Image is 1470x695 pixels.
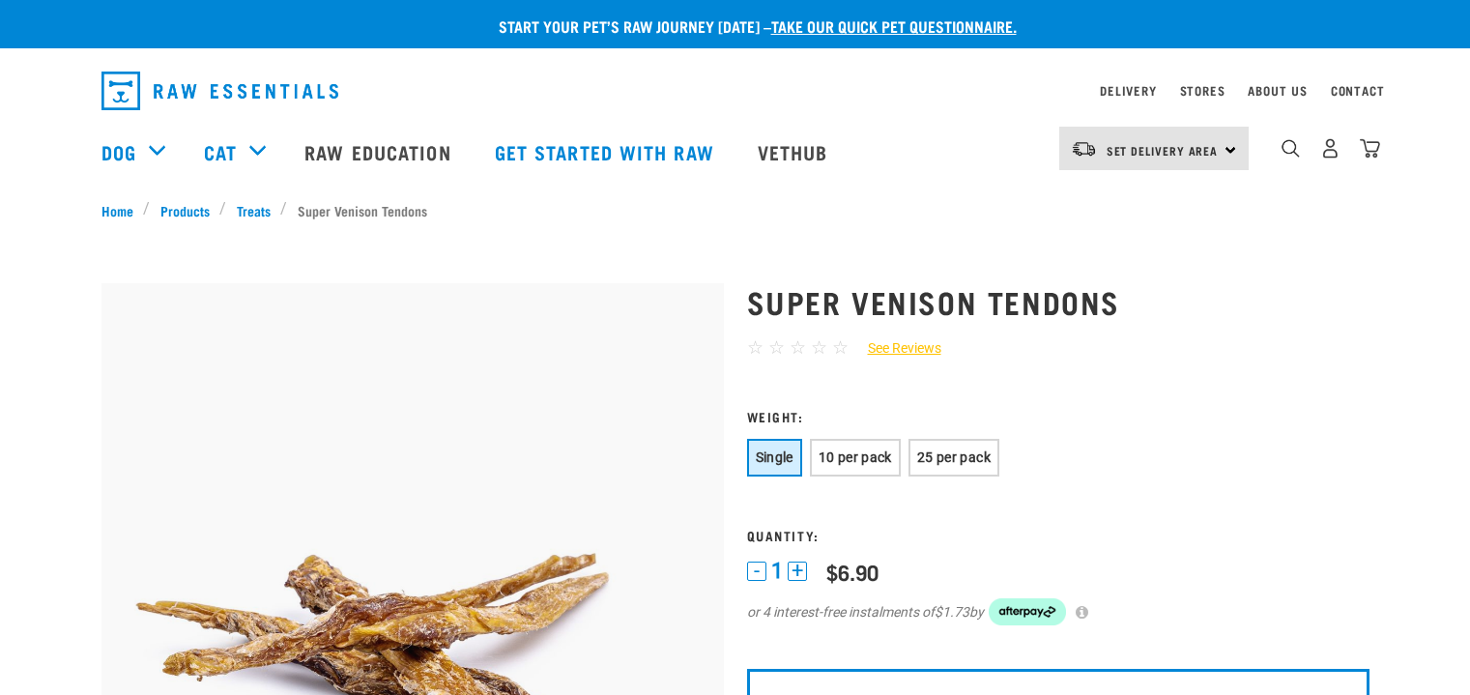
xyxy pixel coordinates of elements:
[476,113,738,190] a: Get started with Raw
[747,562,766,581] button: -
[226,200,280,220] a: Treats
[917,449,991,465] span: 25 per pack
[790,336,806,359] span: ☆
[832,336,849,359] span: ☆
[747,528,1369,542] h3: Quantity:
[150,200,219,220] a: Products
[86,64,1385,118] nav: dropdown navigation
[788,562,807,581] button: +
[747,409,1369,423] h3: Weight:
[101,200,144,220] a: Home
[101,137,136,166] a: Dog
[819,449,892,465] span: 10 per pack
[908,439,999,477] button: 25 per pack
[747,336,764,359] span: ☆
[1331,87,1385,94] a: Contact
[101,200,1369,220] nav: breadcrumbs
[1100,87,1156,94] a: Delivery
[285,113,475,190] a: Raw Education
[1107,147,1219,154] span: Set Delivery Area
[771,21,1017,30] a: take our quick pet questionnaire.
[1180,87,1225,94] a: Stores
[826,560,879,584] div: $6.90
[810,439,901,477] button: 10 per pack
[1282,139,1300,158] img: home-icon-1@2x.png
[1320,138,1340,159] img: user.png
[849,338,941,359] a: See Reviews
[768,336,785,359] span: ☆
[747,284,1369,319] h1: Super Venison Tendons
[989,598,1066,625] img: Afterpay
[935,602,969,623] span: $1.73
[101,72,338,110] img: Raw Essentials Logo
[811,336,827,359] span: ☆
[738,113,852,190] a: Vethub
[756,449,793,465] span: Single
[771,561,783,581] span: 1
[747,439,802,477] button: Single
[1071,140,1097,158] img: van-moving.png
[1360,138,1380,159] img: home-icon@2x.png
[1248,87,1307,94] a: About Us
[747,598,1369,625] div: or 4 interest-free instalments of by
[204,137,237,166] a: Cat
